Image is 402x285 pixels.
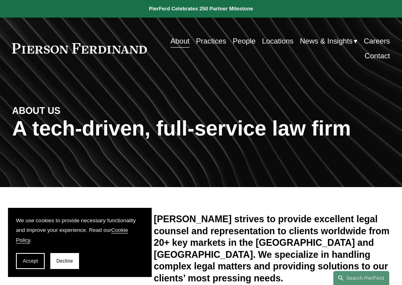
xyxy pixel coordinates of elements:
[23,258,38,264] span: Accept
[8,208,152,277] section: Cookie banner
[233,34,255,48] a: People
[12,117,390,141] h1: A tech-driven, full-service law firm
[364,48,390,63] a: Contact
[170,34,190,48] a: About
[300,34,352,48] span: News & Insights
[50,253,79,269] button: Decline
[196,34,226,48] a: Practices
[364,34,390,48] a: Careers
[333,271,389,285] a: Search this site
[56,258,73,264] span: Decline
[16,227,128,243] a: Cookie Policy
[300,34,357,48] a: folder dropdown
[16,216,144,245] p: We use cookies to provide necessary functionality and improve your experience. Read our .
[262,34,293,48] a: Locations
[12,106,60,116] strong: ABOUT US
[154,213,390,284] h4: [PERSON_NAME] strives to provide excellent legal counsel and representation to clients worldwide ...
[16,253,45,269] button: Accept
